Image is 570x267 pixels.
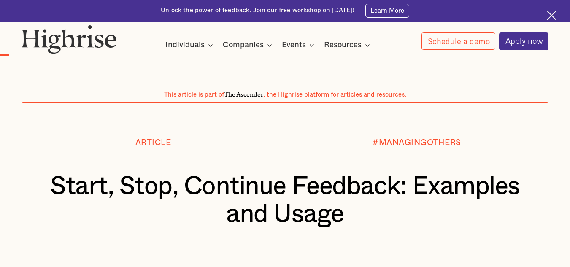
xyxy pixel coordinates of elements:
a: Learn More [365,4,409,18]
div: Events [282,40,317,50]
h1: Start, Stop, Continue Feedback: Examples and Usage [43,173,527,228]
div: Individuals [165,40,216,50]
div: Resources [324,40,373,50]
a: Schedule a demo [421,32,496,50]
div: #MANAGINGOTHERS [373,139,461,148]
a: Apply now [499,32,549,50]
span: The Ascender [224,89,263,97]
img: Cross icon [547,11,556,20]
div: Companies [223,40,275,50]
img: Highrise logo [22,25,117,54]
div: Unlock the power of feedback. Join our free workshop on [DATE]! [161,6,354,15]
div: Events [282,40,306,50]
div: Article [135,139,171,148]
div: Companies [223,40,264,50]
span: , the Highrise platform for articles and resources. [263,92,406,98]
div: Individuals [165,40,205,50]
div: Resources [324,40,362,50]
span: This article is part of [164,92,224,98]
